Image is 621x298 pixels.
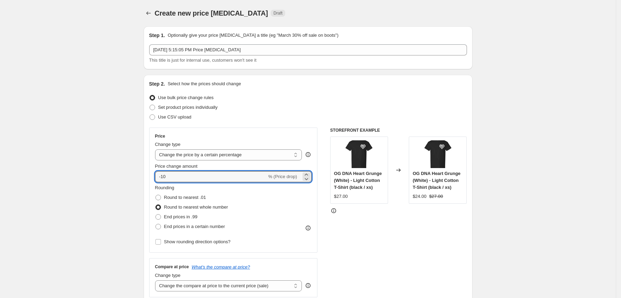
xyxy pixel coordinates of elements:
span: OG DNA Heart Grunge (White) - Light Cotton T-Shirt (black / xs) [334,171,382,190]
span: Draft [273,10,282,16]
span: Use bulk price change rules [158,95,214,100]
span: % (Price drop) [268,174,297,179]
input: -15 [155,171,267,182]
h3: Price [155,133,165,139]
span: OG DNA Heart Grunge (White) - Light Cotton T-Shirt (black / xs) [413,171,460,190]
div: help [305,282,312,289]
div: $27.00 [334,193,348,200]
strike: $27.00 [429,193,443,200]
p: Select how the prices should change [168,80,241,87]
input: 30% off holiday sale [149,44,467,55]
button: What's the compare at price? [192,264,250,270]
span: Price change amount [155,164,198,169]
span: End prices in a certain number [164,224,225,229]
span: Change type [155,142,181,147]
div: help [305,151,312,158]
span: This title is just for internal use, customers won't see it [149,58,256,63]
span: Round to nearest .01 [164,195,206,200]
span: Change type [155,273,181,278]
span: Create new price [MEDICAL_DATA] [155,9,268,17]
span: End prices in .99 [164,214,198,219]
img: 5148945_6941_80x.jpg [424,140,452,168]
h2: Step 1. [149,32,165,39]
h2: Step 2. [149,80,165,87]
img: 5148945_6941_80x.jpg [345,140,373,168]
span: Show rounding direction options? [164,239,231,244]
p: Optionally give your price [MEDICAL_DATA] a title (eg "March 30% off sale on boots") [168,32,338,39]
h6: STOREFRONT EXAMPLE [330,128,467,133]
div: $24.00 [413,193,426,200]
button: Price change jobs [144,8,153,18]
span: Set product prices individually [158,105,218,110]
h3: Compare at price [155,264,189,270]
span: Round to nearest whole number [164,204,228,210]
span: Use CSV upload [158,114,191,120]
span: Rounding [155,185,174,190]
